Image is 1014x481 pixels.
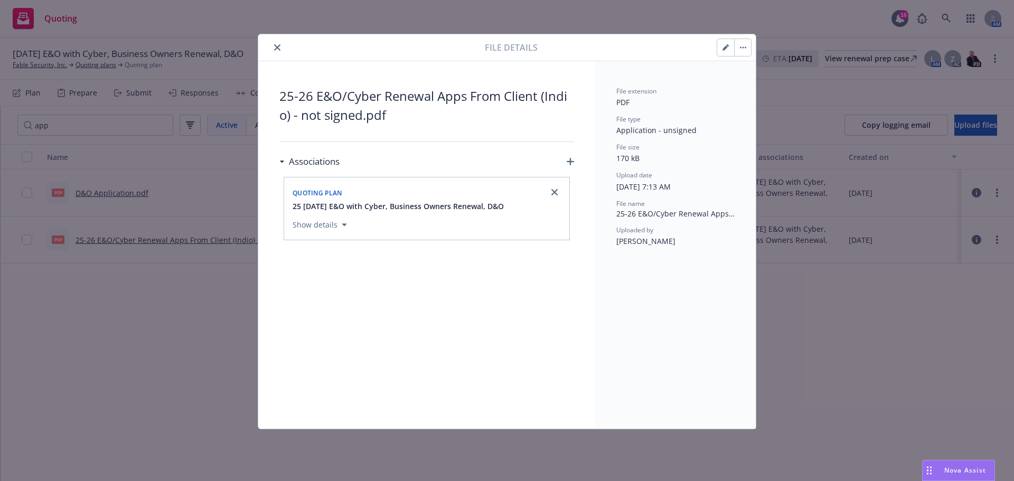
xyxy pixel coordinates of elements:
[289,155,340,168] h3: Associations
[485,41,538,54] span: File details
[293,201,504,212] button: 25 [DATE] E&O with Cyber, Business Owners Renewal, D&O
[616,153,640,163] span: 170 kB
[288,219,351,231] button: Show details
[922,460,995,481] button: Nova Assist
[279,87,574,125] span: 25-26 E&O/Cyber Renewal Apps From Client (Indio) - not signed.pdf
[616,199,645,208] span: File name
[616,236,675,246] span: [PERSON_NAME]
[548,186,561,199] a: close
[616,125,697,135] span: Application - unsigned
[616,225,653,234] span: Uploaded by
[616,87,656,96] span: File extension
[616,115,641,124] span: File type
[923,460,936,480] div: Drag to move
[616,182,671,192] span: [DATE] 7:13 AM
[616,208,735,219] span: 25-26 E&O/Cyber Renewal Apps From Client (Indio) - not signed.pdf
[944,466,986,475] span: Nova Assist
[616,97,630,107] span: PDF
[271,41,284,54] button: close
[616,171,652,180] span: Upload date
[279,155,340,168] div: Associations
[293,188,342,197] span: Quoting plan
[616,143,640,152] span: File size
